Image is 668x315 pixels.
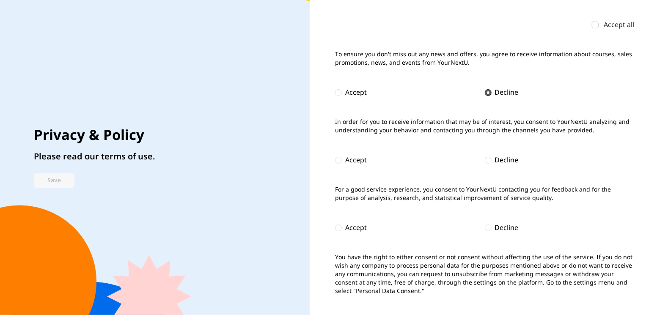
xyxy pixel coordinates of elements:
p: In order for you to receive information that may be of interest, you consent to YourNextU analyzi... [335,118,634,135]
p: Please read our terms of use. [34,151,155,163]
p: For a good service experience, you consent to YourNextU contacting you for feedback and for the p... [335,186,634,203]
div: Accept [345,223,367,233]
div: Accept [345,88,367,98]
div: Decline [495,223,519,233]
span: You have the right to either consent or not consent without affecting the use of the service. If ... [335,253,634,296]
div: Decline [495,155,519,165]
div: Decline [495,88,519,98]
p: To ensure you don't miss out any news and offers, you agree to receive information about courses,... [335,50,634,67]
div: Accept all [604,20,634,30]
h3: Privacy & Policy [34,127,155,144]
div: Accept [345,155,367,165]
button: Save [34,173,74,188]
